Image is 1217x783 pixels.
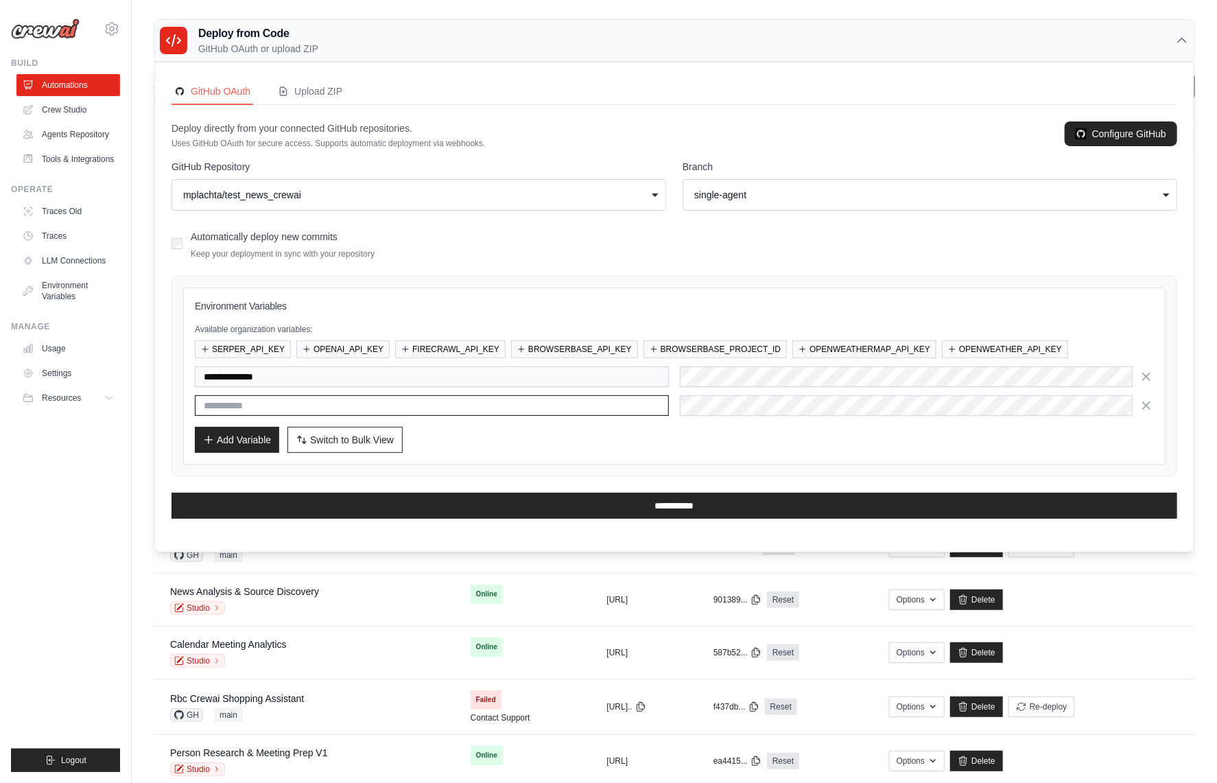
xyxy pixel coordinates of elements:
a: Person Research & Meeting Prep V1 [170,747,328,758]
a: Reset [765,699,797,715]
span: Resources [42,393,81,404]
a: Studio [170,601,225,615]
button: Add Variable [195,427,279,453]
span: main [214,708,243,722]
span: Switch to Bulk View [310,433,394,447]
a: Crew Studio [16,99,120,121]
button: Resources [16,387,120,409]
a: Traces Old [16,200,120,222]
button: OPENWEATHER_API_KEY [942,340,1068,358]
p: Uses GitHub OAuth for secure access. Supports automatic deployment via webhooks. [172,138,486,149]
button: 587b52... [713,647,761,658]
button: FIRECRAWL_API_KEY [395,340,506,358]
button: BROWSERBASE_PROJECT_ID [643,340,787,358]
a: Calendar Meeting Analytics [170,639,287,650]
a: LLM Connections [16,250,120,272]
h3: Deploy from Code [198,25,318,42]
span: Failed [471,690,501,710]
button: ea4415... [713,756,761,767]
span: GH [170,708,203,722]
button: GitHubGitHub OAuth [172,79,253,105]
p: Keep your deployment in sync with your repository [191,248,375,259]
a: Delete [950,642,1003,663]
button: OPENAI_API_KEY [296,340,390,358]
a: Configure GitHub [1065,121,1177,146]
p: Manage and monitor your active crew automations from this dashboard. [154,93,459,106]
a: Environment Variables [16,274,120,307]
label: Branch [683,160,1177,174]
button: Upload ZIP [275,79,345,105]
th: Crew [154,123,454,151]
button: Switch to Bulk View [287,427,403,453]
span: main [214,548,243,562]
a: Rbc Crewai Shopping Assistant [170,693,304,704]
label: GitHub Repository [172,160,666,174]
a: Reset [767,644,799,661]
span: Logout [61,755,86,766]
img: Logo [11,19,80,39]
span: GH [170,548,203,562]
span: Online [471,585,503,604]
h3: Environment Variables [195,299,1154,313]
a: News Analysis & Source Discovery [170,586,319,597]
button: Re-deploy [1008,697,1075,717]
p: Available organization variables: [195,324,1154,335]
button: SERPER_API_KEY [195,340,291,358]
a: Studio [170,762,225,776]
div: Manage [11,321,120,332]
button: Options [889,697,945,717]
a: Reset [767,592,799,608]
p: GitHub OAuth or upload ZIP [198,42,318,56]
a: Studio [170,654,225,668]
h2: Automations Live [154,73,459,93]
div: Build [11,58,120,69]
div: mplachta/test_news_crewai [183,188,646,202]
button: f437db... [713,701,759,712]
a: Delete [950,751,1003,771]
a: Delete [950,697,1003,717]
a: Reset [767,753,799,769]
nav: Deployment Source [172,79,1177,105]
img: GitHub [174,86,185,97]
a: Tools & Integrations [16,148,120,170]
div: Operate [11,184,120,195]
button: Options [889,589,945,610]
button: Options [889,642,945,663]
a: Agents Repository [16,124,120,145]
a: Usage [16,338,120,360]
span: Online [471,746,503,765]
a: Settings [16,362,120,384]
img: GitHub [1076,128,1087,139]
button: OPENWEATHERMAP_API_KEY [792,340,936,358]
button: Options [889,751,945,771]
label: Automatically deploy new commits [191,231,338,242]
div: single-agent [694,188,1157,202]
button: 901389... [713,594,761,605]
p: Deploy directly from your connected GitHub repositories. [172,121,486,135]
a: Contact Support [471,712,530,723]
a: Delete [950,589,1003,610]
span: Online [471,638,503,657]
button: Logout [11,749,120,772]
div: Upload ZIP [278,84,342,98]
a: Traces [16,225,120,247]
div: GitHub OAuth [174,84,250,98]
a: Automations [16,74,120,96]
button: BROWSERBASE_API_KEY [511,340,638,358]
